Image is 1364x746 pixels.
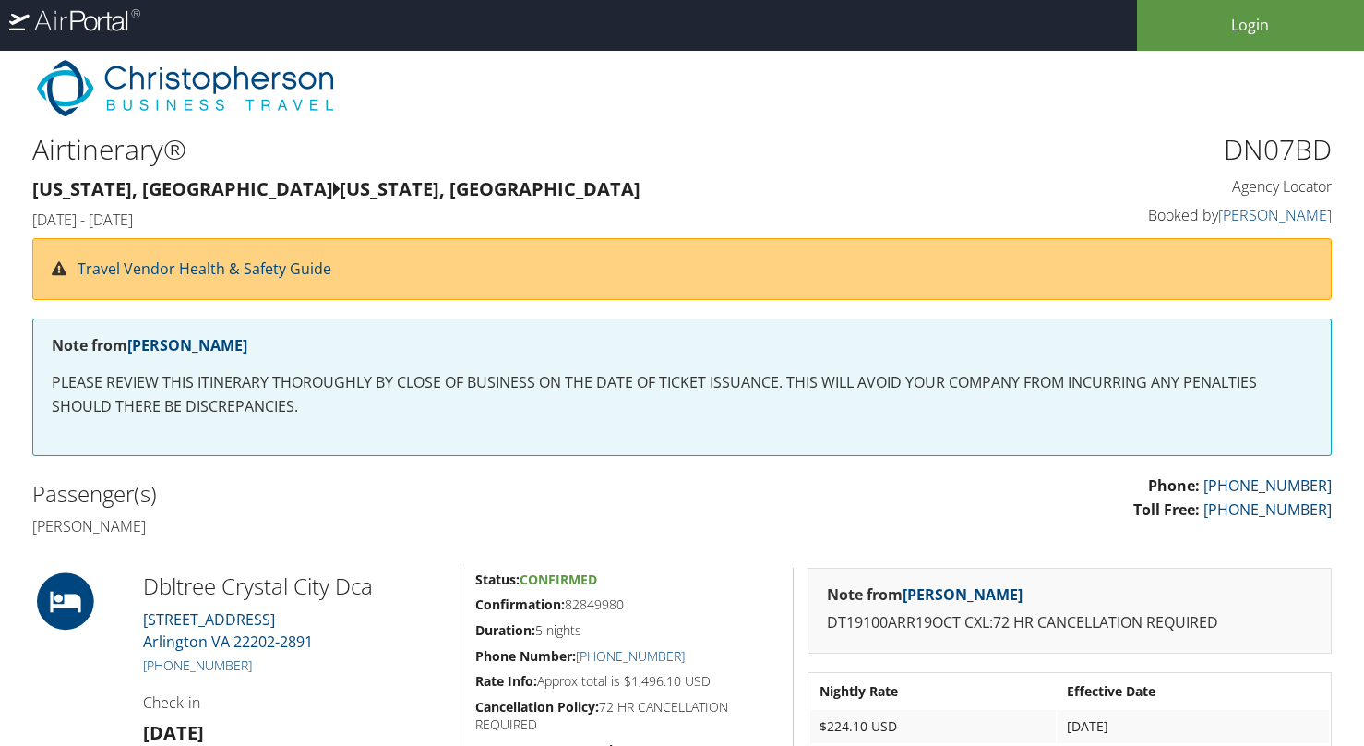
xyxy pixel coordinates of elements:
[32,210,1000,230] h4: [DATE] - [DATE]
[1148,475,1200,496] strong: Phone:
[32,176,640,201] strong: [US_STATE], [GEOGRAPHIC_DATA] [US_STATE], [GEOGRAPHIC_DATA]
[1218,205,1332,225] a: [PERSON_NAME]
[1058,710,1329,743] td: [DATE]
[827,584,1023,605] strong: Note from
[475,672,779,691] h5: Approx total is $1,496.10 USD
[1203,475,1332,496] a: [PHONE_NUMBER]
[32,130,1000,169] h1: Airtinerary®
[475,698,779,734] h5: 72 HR CANCELLATION REQUIRED
[1028,176,1333,197] h4: Agency Locator
[475,621,779,640] h5: 5 nights
[1058,675,1329,708] th: Effective Date
[143,656,252,674] a: [PHONE_NUMBER]
[810,710,1056,743] td: $224.10 USD
[475,672,537,690] strong: Rate Info:
[1028,205,1333,225] h4: Booked by
[576,647,685,665] a: [PHONE_NUMBER]
[32,478,668,510] h2: Passenger(s)
[475,571,520,588] strong: Status:
[475,596,565,613] strong: Confirmation:
[1028,130,1333,169] h1: DN07BD
[143,692,448,713] h4: Check-in
[475,647,576,665] strong: Phone Number:
[475,596,779,614] h5: 82849980
[520,571,597,588] span: Confirmed
[143,720,204,745] strong: [DATE]
[1133,499,1200,520] strong: Toll Free:
[475,621,535,639] strong: Duration:
[32,516,668,536] h4: [PERSON_NAME]
[810,675,1056,708] th: Nightly Rate
[143,609,313,652] a: [STREET_ADDRESS]Arlington VA 22202-2891
[903,584,1023,605] a: [PERSON_NAME]
[127,335,247,355] a: [PERSON_NAME]
[143,571,448,602] h2: Dbltree Crystal City Dca
[475,698,599,716] strong: Cancellation Policy:
[827,611,1312,635] p: DT19100ARR19OCT CXL:72 HR CANCELLATION REQUIRED
[78,259,331,279] a: Travel Vendor Health & Safety Guide
[1203,499,1332,520] a: [PHONE_NUMBER]
[52,371,1312,418] p: PLEASE REVIEW THIS ITINERARY THOROUGHLY BY CLOSE OF BUSINESS ON THE DATE OF TICKET ISSUANCE. THIS...
[52,335,247,355] strong: Note from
